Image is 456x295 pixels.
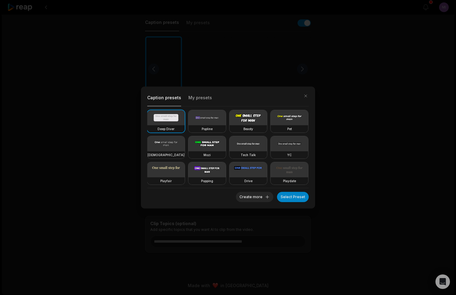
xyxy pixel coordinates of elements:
button: Create more [236,192,273,202]
h3: Playfair [160,179,172,183]
h3: Popping [201,179,213,183]
a: Create more [236,193,273,199]
h3: Deep Diver [158,126,174,131]
h3: Pet [287,126,292,131]
div: Open Intercom Messenger [435,274,450,289]
button: Caption presets [147,93,181,106]
h3: Tech Talk [241,152,256,157]
h3: Playdate [283,179,296,183]
button: Select Preset [277,192,309,202]
h3: Mozi [204,152,211,157]
h3: Beasty [243,126,253,131]
h3: Popline [202,126,213,131]
button: My presets [188,93,212,106]
h3: Drive [244,179,252,183]
h3: [DEMOGRAPHIC_DATA] [148,152,184,157]
h3: YC [287,152,292,157]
